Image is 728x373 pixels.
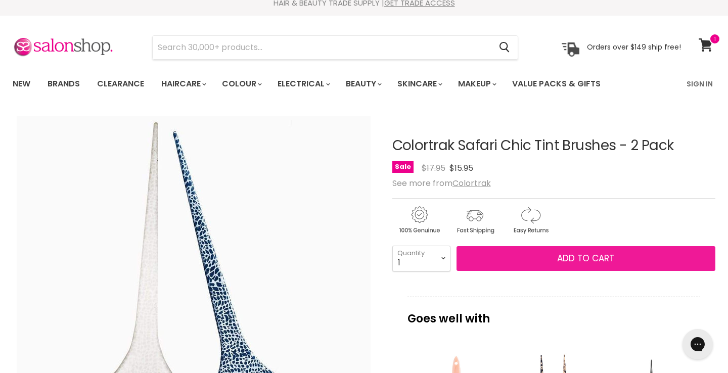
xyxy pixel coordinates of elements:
a: Beauty [338,73,388,95]
span: $15.95 [449,162,473,174]
a: Brands [40,73,87,95]
button: Add to cart [457,246,715,271]
a: Skincare [390,73,448,95]
form: Product [152,35,518,60]
img: genuine.gif [392,205,446,236]
iframe: Gorgias live chat messenger [677,325,718,363]
p: Goes well with [407,297,700,330]
span: See more from [392,177,491,189]
select: Quantity [392,246,450,271]
ul: Main menu [5,69,645,99]
span: $17.95 [422,162,445,174]
a: Clearance [89,73,152,95]
a: Electrical [270,73,336,95]
span: Add to cart [557,252,614,264]
a: Haircare [154,73,212,95]
a: New [5,73,38,95]
a: Makeup [450,73,503,95]
a: Colour [214,73,268,95]
button: Search [491,36,518,59]
a: Value Packs & Gifts [505,73,608,95]
a: Sign In [680,73,719,95]
input: Search [153,36,491,59]
p: Orders over $149 ship free! [587,42,681,52]
h1: Colortrak Safari Chic Tint Brushes - 2 Pack [392,138,715,154]
a: Colortrak [452,177,491,189]
img: shipping.gif [448,205,502,236]
img: returns.gif [504,205,557,236]
span: Sale [392,161,414,173]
